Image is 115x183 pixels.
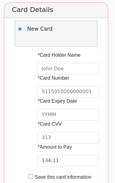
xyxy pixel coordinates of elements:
label: *Amount to Pay [38,143,84,151]
input: 1.00 [38,155,99,166]
p: New Card [27,25,56,33]
label: Save this card information [35,173,93,181]
label: *Card Expiry Date [38,97,84,105]
label: *Card CVV [38,120,84,128]
input: 5115010000000001 [38,86,99,97]
label: *Card Number [38,74,84,82]
input: YYMM [38,109,99,120]
input: 313 [38,132,99,143]
h2: Card Details [4,3,108,18]
input: John Doe [38,63,99,74]
label: *Card Holder Name [38,51,84,59]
